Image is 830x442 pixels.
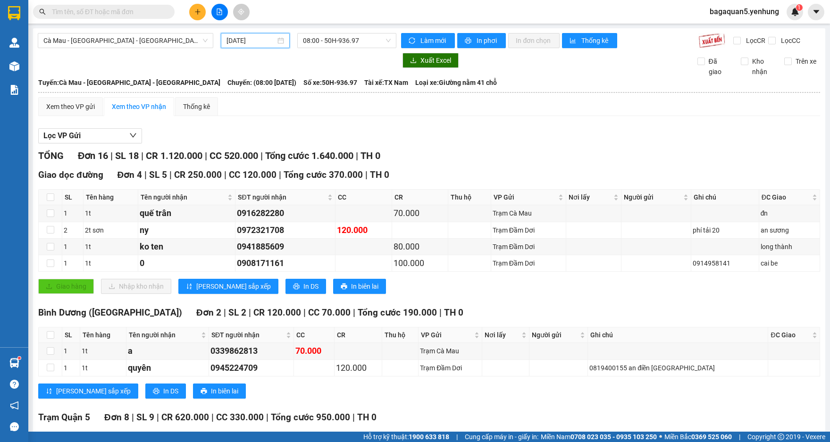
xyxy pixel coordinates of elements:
[691,190,759,205] th: Ghi chú
[249,307,251,318] span: |
[771,330,810,340] span: ĐC Giao
[485,330,519,340] span: Nơi lấy
[153,388,159,395] span: printer
[237,207,334,220] div: 0916282280
[402,53,459,68] button: downloadXuất Excel
[364,77,408,88] span: Tài xế: TX Nam
[308,307,351,318] span: CC 70.000
[10,380,19,389] span: question-circle
[532,330,578,340] span: Người gửi
[394,257,446,270] div: 100.000
[691,433,732,441] strong: 0369 525 060
[8,6,20,20] img: logo-vxr
[101,279,171,294] button: downloadNhập kho nhận
[210,361,292,375] div: 0945224709
[38,150,64,161] span: TỔNG
[80,327,126,343] th: Tên hàng
[64,225,82,235] div: 2
[64,242,82,252] div: 1
[341,283,347,291] span: printer
[193,384,246,399] button: printerIn biên lai
[508,33,560,48] button: In đơn chọn
[211,412,214,423] span: |
[85,225,136,235] div: 2t sơn
[115,150,139,161] span: SL 18
[357,412,377,423] span: TH 0
[224,307,226,318] span: |
[129,330,199,340] span: Tên người nhận
[494,192,556,202] span: VP Gửi
[742,35,767,46] span: Lọc CR
[693,225,757,235] div: phí tải 20
[420,346,480,356] div: Trạm Cà Mau
[294,327,335,343] th: CC
[420,55,451,66] span: Xuất Excel
[52,7,163,17] input: Tìm tên, số ĐT hoặc mã đơn
[477,35,498,46] span: In phơi
[38,128,142,143] button: Lọc VP Gửi
[761,208,818,218] div: đn
[196,281,271,292] span: [PERSON_NAME] sắp xếp
[9,85,19,95] img: solution-icon
[46,101,95,112] div: Xem theo VP gửi
[78,150,108,161] span: Đơn 16
[797,4,801,11] span: 1
[659,435,662,439] span: ⚪️
[351,281,378,292] span: In biên lai
[39,8,46,15] span: search
[761,258,818,268] div: cai be
[178,279,278,294] button: sort-ascending[PERSON_NAME] sắp xếp
[285,279,326,294] button: printerIn DS
[138,255,236,272] td: 0
[132,412,134,423] span: |
[38,279,94,294] button: uploadGiao hàng
[693,258,757,268] div: 0914958141
[226,35,276,46] input: 11/09/2025
[163,386,178,396] span: In DS
[702,6,787,17] span: bagaquan5.yenhung
[448,190,491,205] th: Thu hộ
[392,190,448,205] th: CR
[227,77,296,88] span: Chuyến: (08:00 [DATE])
[698,33,725,48] img: 9k=
[808,4,824,20] button: caret-down
[761,225,818,235] div: an sương
[419,360,482,376] td: Trạm Đầm Dơi
[201,388,207,395] span: printer
[126,360,209,376] td: quyên
[38,412,90,423] span: Trạm Quận 5
[210,150,258,161] span: CC 520.000
[62,190,84,205] th: SL
[777,35,802,46] span: Lọc CC
[739,432,740,442] span: |
[186,283,193,291] span: sort-ascending
[260,150,263,161] span: |
[336,361,380,375] div: 120.000
[140,224,234,237] div: ny
[237,240,334,253] div: 0941885609
[64,208,82,218] div: 1
[491,222,566,239] td: Trạm Đầm Dơi
[266,412,268,423] span: |
[624,192,681,202] span: Người gửi
[365,169,368,180] span: |
[421,330,472,340] span: VP Gửi
[796,4,803,11] sup: 1
[589,363,766,373] div: 0819400155 an điền [GEOGRAPHIC_DATA]
[43,130,81,142] span: Lọc VP Gửi
[46,388,52,395] span: sort-ascending
[588,327,768,343] th: Ghi chú
[229,169,277,180] span: CC 120.000
[136,412,154,423] span: SL 9
[196,307,221,318] span: Đơn 2
[211,330,284,340] span: SĐT người nhận
[491,255,566,272] td: Trạm Đầm Dơi
[465,37,473,45] span: printer
[62,327,80,343] th: SL
[791,8,799,16] img: icon-new-feature
[82,346,125,356] div: 1t
[216,8,223,15] span: file-add
[10,422,19,431] span: message
[570,37,578,45] span: bar-chart
[335,327,382,343] th: CR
